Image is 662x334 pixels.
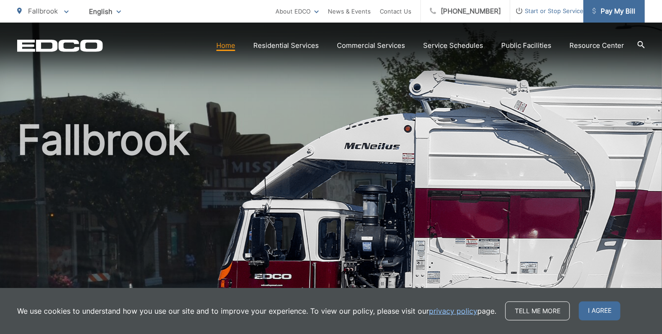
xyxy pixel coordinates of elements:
[423,40,483,51] a: Service Schedules
[337,40,405,51] a: Commercial Services
[429,306,477,316] a: privacy policy
[28,7,58,15] span: Fallbrook
[216,40,235,51] a: Home
[569,40,624,51] a: Resource Center
[82,4,128,19] span: English
[505,302,570,320] a: Tell me more
[501,40,551,51] a: Public Facilities
[17,39,103,52] a: EDCD logo. Return to the homepage.
[380,6,411,17] a: Contact Us
[328,6,371,17] a: News & Events
[579,302,620,320] span: I agree
[253,40,319,51] a: Residential Services
[17,306,496,316] p: We use cookies to understand how you use our site and to improve your experience. To view our pol...
[275,6,319,17] a: About EDCO
[592,6,635,17] span: Pay My Bill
